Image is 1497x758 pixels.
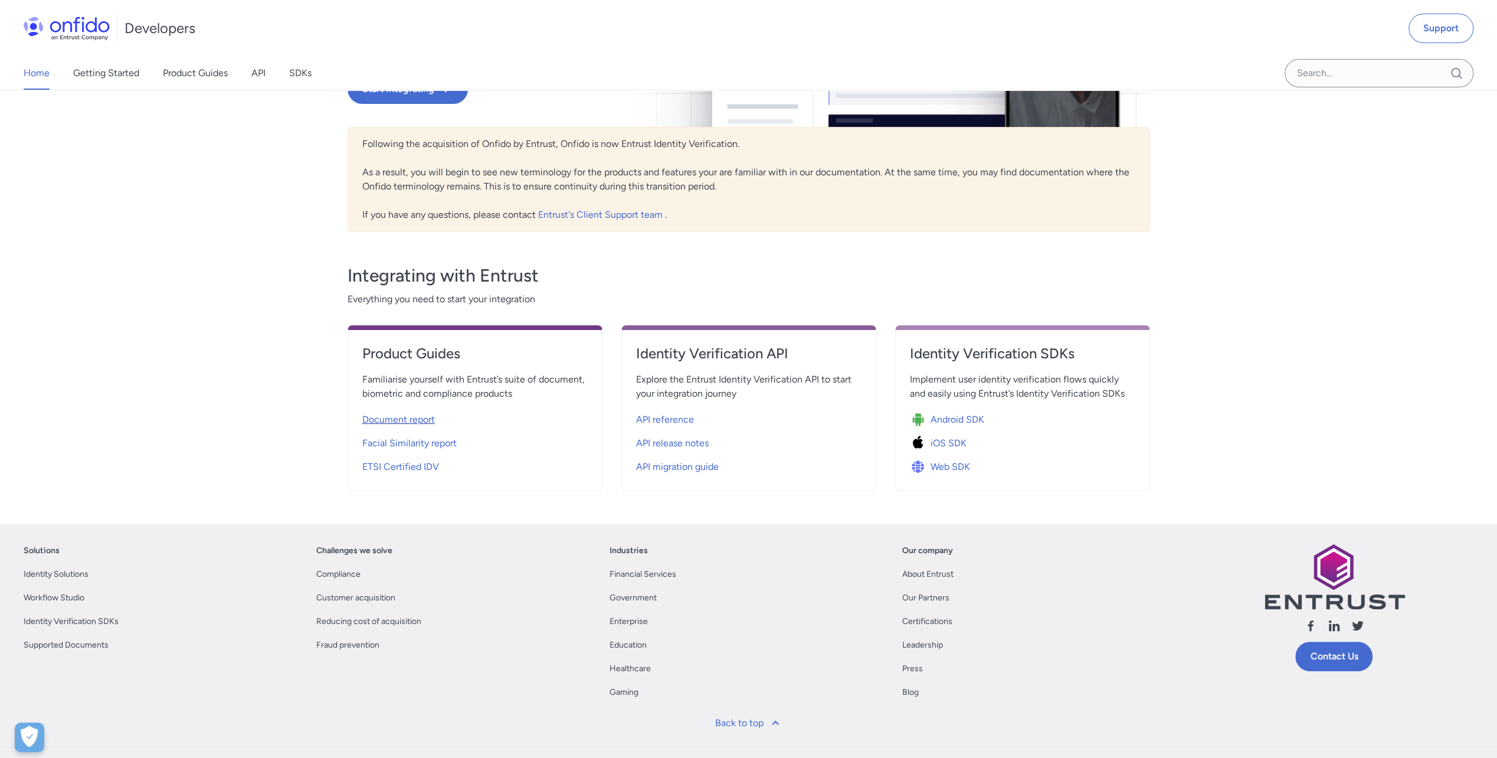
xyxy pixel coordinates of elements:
a: Product Guides [163,57,228,90]
img: Icon Web SDK [910,459,931,475]
span: API reference [636,413,694,427]
a: API migration guide [636,453,861,476]
a: Solutions [24,544,60,558]
a: ETSI Certified IDV [362,453,588,476]
a: Back to top [708,709,790,737]
img: Entrust logo [1263,544,1405,609]
span: Explore the Entrust Identity Verification API to start your integration journey [636,373,861,401]
span: Facial Similarity report [362,436,457,450]
a: Follow us X (Twitter) [1351,619,1365,637]
a: Entrust's Client Support team [538,209,665,220]
span: Document report [362,413,435,427]
a: Leadership [902,638,943,652]
img: Icon iOS SDK [910,435,931,452]
a: Financial Services [609,567,676,581]
svg: Follow us X (Twitter) [1351,619,1365,633]
a: Our company [902,544,953,558]
a: Press [902,662,923,676]
a: Blog [902,685,919,700]
div: Following the acquisition of Onfido by Entrust, Onfido is now Entrust Identity Verification. As a... [348,127,1150,232]
a: API reference [636,406,861,429]
a: Getting Started [73,57,139,90]
a: Fraud prevention [316,638,379,652]
a: Gaming [609,685,638,700]
a: Home [24,57,50,90]
a: SDKs [289,57,312,90]
span: API migration guide [636,460,719,474]
span: API release notes [636,436,709,450]
a: Icon iOS SDKiOS SDK [910,429,1135,453]
a: Facial Similarity report [362,429,588,453]
a: API [251,57,266,90]
span: Web SDK [931,460,970,474]
a: Identity Solutions [24,567,89,581]
input: Onfido search input field [1285,59,1473,87]
a: Reducing cost of acquisition [316,615,421,629]
svg: Follow us linkedin [1327,619,1341,633]
a: Follow us linkedin [1327,619,1341,637]
span: Android SDK [931,413,984,427]
div: Cookie Preferences [15,723,44,752]
h1: Developers [125,19,195,38]
a: Challenges we solve [316,544,392,558]
span: Everything you need to start your integration [348,292,1150,306]
a: Healthcare [609,662,650,676]
h4: Identity Verification API [636,344,861,363]
a: Compliance [316,567,361,581]
a: Supported Documents [24,638,109,652]
span: Implement user identity verification flows quickly and easily using Entrust’s Identity Verificati... [910,373,1135,401]
svg: Follow us facebook [1303,619,1318,633]
h4: Product Guides [362,344,588,363]
a: Identity Verification API [636,344,861,373]
a: Product Guides [362,344,588,373]
a: Follow us facebook [1303,619,1318,637]
a: Workflow Studio [24,591,84,605]
a: Document report [362,406,588,429]
span: Familiarise yourself with Entrust’s suite of document, biometric and compliance products [362,373,588,401]
a: Support [1408,14,1473,43]
a: Industries [609,544,647,558]
a: Government [609,591,656,605]
a: Enterprise [609,615,647,629]
span: iOS SDK [931,436,967,450]
a: Identity Verification SDKs [910,344,1135,373]
h4: Identity Verification SDKs [910,344,1135,363]
a: Customer acquisition [316,591,395,605]
a: Our Partners [902,591,949,605]
span: ETSI Certified IDV [362,460,439,474]
img: Icon Android SDK [910,411,931,428]
a: About Entrust [902,567,954,581]
h3: Integrating with Entrust [348,264,1150,287]
a: Icon Web SDKWeb SDK [910,453,1135,476]
img: Onfido Logo [24,17,110,40]
a: Identity Verification SDKs [24,615,119,629]
a: Education [609,638,646,652]
a: API release notes [636,429,861,453]
a: Contact Us [1295,642,1372,671]
a: Certifications [902,615,952,629]
button: Open Preferences [15,723,44,752]
a: Icon Android SDKAndroid SDK [910,406,1135,429]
